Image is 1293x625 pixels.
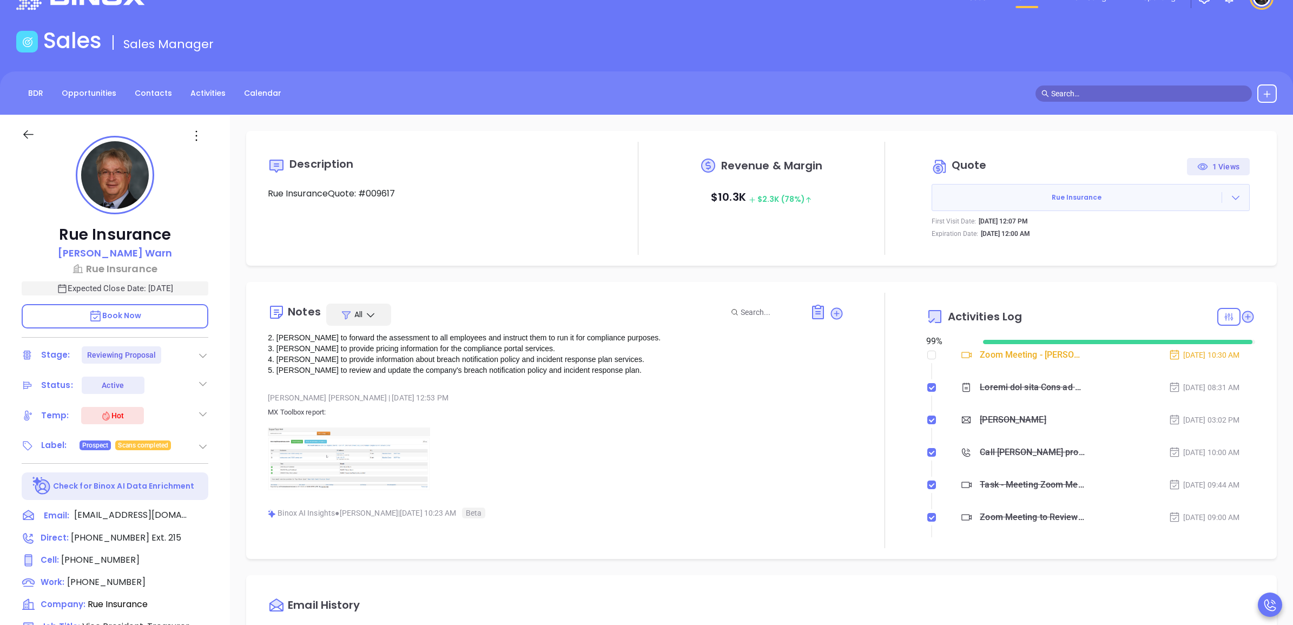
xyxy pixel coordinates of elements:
[149,531,181,544] span: Ext. 215
[288,600,360,614] div: Email History
[268,321,843,376] div: 1. [PERSON_NAME] to send the cyber risk assessment to [PERSON_NAME] within an hour. 2. [PERSON_NA...
[268,427,430,491] img: QgQIECAAAECBAgQIECAAAECBAj8JhARmfmepfbeH8rU0a6MBAgQIECAAAECBAgQIECAAAECBCYElKkJVTsJECBAgAABAgQIEC...
[44,509,69,523] span: Email:
[1169,381,1240,393] div: [DATE] 08:31 AM
[1169,446,1240,458] div: [DATE] 10:00 AM
[41,532,69,543] span: Direct :
[268,390,843,406] div: [PERSON_NAME] [PERSON_NAME] [DATE] 12:53 PM
[932,158,949,175] img: Circle dollar
[101,409,124,422] div: Hot
[128,84,179,102] a: Contacts
[1197,158,1239,175] div: 1 Views
[22,225,208,245] p: Rue Insurance
[118,439,168,451] span: Scans completed
[1041,90,1049,97] span: search
[980,509,1085,525] div: Zoom Meeting to Review Assessment - [PERSON_NAME]
[22,281,208,295] p: Expected Close Date: [DATE]
[102,377,124,394] div: Active
[71,531,149,544] span: [PHONE_NUMBER]
[32,477,51,496] img: Ai-Enrich-DaqCidB-.svg
[41,377,73,393] div: Status:
[53,481,194,492] p: Check for Binox AI Data Enrichment
[980,412,1046,428] div: [PERSON_NAME]
[932,229,978,239] p: Expiration Date:
[268,510,276,518] img: svg%3e
[1169,479,1240,491] div: [DATE] 09:44 AM
[89,310,142,321] span: Book Now
[268,523,301,531] b: Summary:
[58,246,173,261] a: [PERSON_NAME] Warn
[289,156,353,172] span: Description
[335,509,340,517] span: ●
[981,229,1030,239] p: [DATE] 12:00 AM
[87,346,156,364] div: Reviewing Proposal
[58,246,173,260] p: [PERSON_NAME] Warn
[61,554,140,566] span: [PHONE_NUMBER]
[81,141,149,209] img: profile-user
[22,84,50,102] a: BDR
[268,406,843,419] p: MX Toolbox report:
[721,160,823,171] span: Revenue & Margin
[123,36,214,52] span: Sales Manager
[184,84,232,102] a: Activities
[41,347,70,363] div: Stage:
[388,393,390,402] span: |
[41,576,64,588] span: Work:
[926,335,970,348] div: 99 %
[41,598,85,610] span: Company:
[41,554,59,565] span: Cell :
[980,347,1085,363] div: Zoom Meeting - [PERSON_NAME]
[711,187,812,209] p: $ 10.3K
[55,84,123,102] a: Opportunities
[268,505,843,521] div: Binox AI Insights [PERSON_NAME] | [DATE] 10:23 AM
[88,598,148,610] span: Rue Insurance
[932,193,1222,202] span: Rue Insurance
[932,216,976,226] p: First Visit Date:
[82,439,109,451] span: Prospect
[749,194,812,205] span: $ 2.3K (78%)
[948,311,1022,322] span: Activities Log
[238,84,288,102] a: Calendar
[741,306,798,318] input: Search...
[980,444,1085,460] div: Call [PERSON_NAME] proposal review - [PERSON_NAME]
[43,28,102,54] h1: Sales
[354,309,362,320] span: All
[932,184,1250,211] button: Rue Insurance
[1169,349,1240,361] div: [DATE] 10:30 AM
[288,306,321,317] div: Notes
[22,261,208,276] a: Rue Insurance
[67,576,146,588] span: [PHONE_NUMBER]
[462,508,485,518] span: Beta
[952,157,987,173] span: Quote
[1169,414,1240,426] div: [DATE] 03:02 PM
[979,216,1028,226] p: [DATE] 12:07 PM
[1169,511,1240,523] div: [DATE] 09:00 AM
[980,379,1085,396] div: Loremi dol sita Cons ad Elitse Doeiusmodt 356969Incid Utla etd Magn AliquaenimAdmini ven Quis nos...
[980,477,1085,493] div: Task - Meeting Zoom Meeting - [PERSON_NAME]
[74,509,188,522] span: [EMAIL_ADDRESS][DOMAIN_NAME]
[1051,88,1246,100] input: Search…
[268,187,597,200] p: Rue InsuranceQuote: #009617
[41,407,69,424] div: Temp:
[41,437,67,453] div: Label:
